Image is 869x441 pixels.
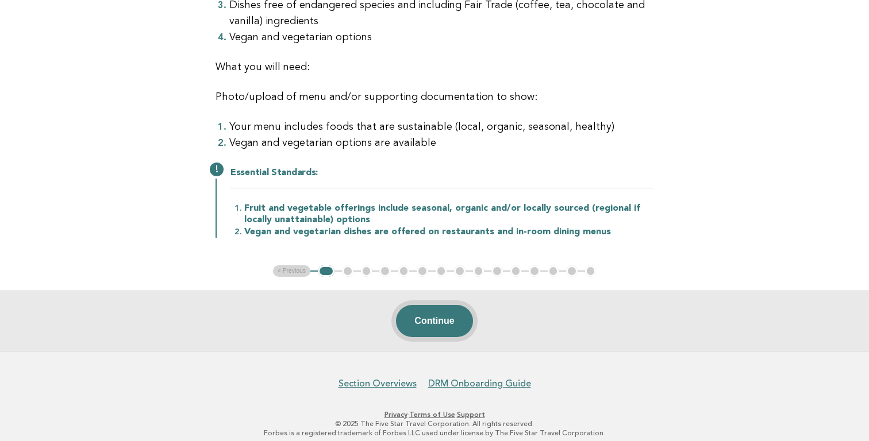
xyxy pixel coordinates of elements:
a: Privacy [384,411,407,419]
p: © 2025 The Five Star Travel Corporation. All rights reserved. [83,419,786,428]
p: Forbes is a registered trademark of Forbes LLC used under license by The Five Star Travel Corpora... [83,428,786,438]
li: Vegan and vegetarian options are available [229,135,653,151]
li: Your menu includes foods that are sustainable (local, organic, seasonal, healthy) [229,119,653,135]
a: Section Overviews [339,378,417,389]
a: Terms of Use [409,411,455,419]
button: 1 [318,265,334,277]
h2: Essential Standards: [230,167,653,188]
button: Continue [396,305,472,337]
li: Vegan and vegetarian options [229,29,653,45]
p: Photo/upload of menu and/or supporting documentation to show: [216,89,653,105]
a: Support [457,411,485,419]
p: · · [83,410,786,419]
p: What you will need: [216,59,653,75]
a: DRM Onboarding Guide [428,378,531,389]
li: Vegan and vegetarian dishes are offered on restaurants and in-room dining menus [244,226,653,238]
li: Fruit and vegetable offerings include seasonal, organic and/or locally sourced (regional if local... [244,202,653,226]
